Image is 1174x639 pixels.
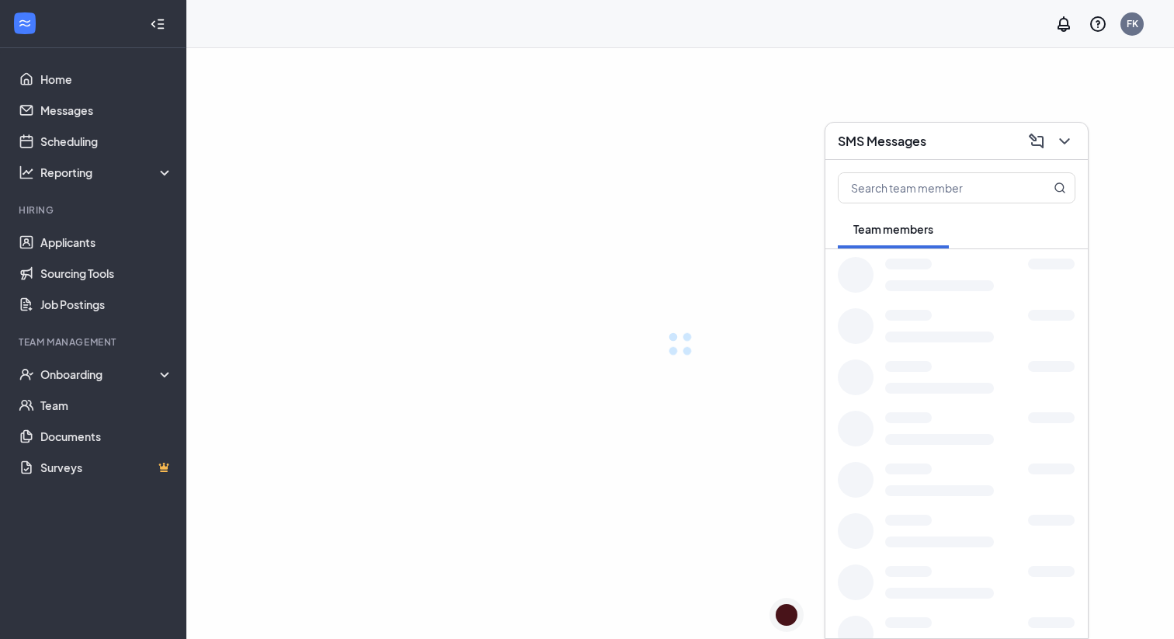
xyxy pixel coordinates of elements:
svg: QuestionInfo [1089,15,1107,33]
svg: ComposeMessage [1027,132,1046,151]
button: ComposeMessage [1023,129,1047,154]
span: Team members [853,222,933,236]
a: Home [40,64,173,95]
svg: Notifications [1054,15,1073,33]
div: Reporting [40,165,174,180]
svg: UserCheck [19,366,34,382]
input: Search team member [839,173,1023,203]
button: ChevronDown [1051,129,1075,154]
a: Job Postings [40,289,173,320]
div: Onboarding [40,366,174,382]
a: Team [40,390,173,421]
a: Sourcing Tools [40,258,173,289]
div: Team Management [19,335,170,349]
a: SurveysCrown [40,452,173,483]
svg: Collapse [150,16,165,32]
svg: Analysis [19,165,34,180]
div: Hiring [19,203,170,217]
a: Documents [40,421,173,452]
svg: WorkstreamLogo [17,16,33,31]
a: Applicants [40,227,173,258]
svg: ChevronDown [1055,132,1074,151]
svg: MagnifyingGlass [1054,182,1066,194]
h3: SMS Messages [838,133,926,150]
a: Scheduling [40,126,173,157]
a: Messages [40,95,173,126]
div: FK [1127,17,1138,30]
